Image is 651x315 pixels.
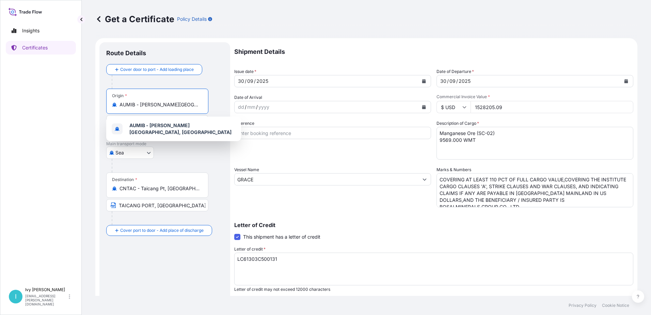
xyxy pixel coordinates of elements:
input: Origin [120,101,200,108]
div: day, [237,77,245,85]
p: Shipment Details [234,42,633,61]
p: Letter of credit may not exceed 12000 characters [234,287,633,292]
div: month, [449,77,456,85]
p: Insights [22,27,39,34]
span: I [15,293,17,300]
p: [EMAIL_ADDRESS][PERSON_NAME][DOMAIN_NAME] [25,294,67,306]
input: Enter booking reference [234,127,431,139]
input: Text to appear on certificate [106,199,208,211]
button: Calendar [418,76,429,87]
span: Commercial Invoice Value [436,94,633,100]
input: Enter amount [471,101,633,113]
div: day, [440,77,447,85]
p: Ivy [PERSON_NAME] [25,287,67,292]
button: Calendar [621,76,632,87]
b: AUMIB - [PERSON_NAME][GEOGRAPHIC_DATA], [GEOGRAPHIC_DATA] [129,122,232,135]
span: Date of Departure [436,68,474,75]
div: / [456,77,458,85]
div: day, [237,103,245,111]
label: Reference [234,120,254,127]
span: Cover door to port - Add loading place [120,66,194,73]
div: Origin [112,93,127,99]
p: Privacy Policy [569,303,597,308]
div: year, [256,77,269,85]
p: Cookie Notice [602,303,629,308]
label: Marks & Numbers [436,166,471,173]
div: / [245,77,247,85]
div: year, [258,103,270,111]
button: Select transport [106,147,154,159]
p: Get a Certificate [95,14,174,25]
p: Certificates [22,44,48,51]
div: year, [458,77,471,85]
label: Letter of credit [234,246,266,253]
div: / [256,103,258,111]
div: month, [247,77,254,85]
input: Destination [120,185,200,192]
button: Calendar [418,102,429,112]
p: Letter of Credit [234,222,633,228]
span: Cover port to door - Add place of discharge [120,227,204,234]
button: Show suggestions [418,173,431,185]
div: / [447,77,449,85]
span: Date of Arrival [234,94,262,101]
div: month, [247,103,256,111]
span: Sea [115,149,124,156]
div: Destination [112,177,137,182]
span: This shipment has a letter of credit [243,234,320,240]
div: Show suggestions [106,117,241,141]
textarea: COVERING AT LEAST 110 PCT OF FULL CARGO VALUE,COVERING THE INSTITUTE CARGO CLAUSES 'A', STRIKE CL... [436,173,633,207]
p: Route Details [106,49,146,57]
div: / [245,103,247,111]
label: Vessel Name [234,166,259,173]
span: Issue date [234,68,256,75]
div: / [254,77,256,85]
p: Main transport mode [106,141,223,147]
label: Description of Cargo [436,120,479,127]
input: Type to search vessel name or IMO [235,173,418,185]
input: Text to appear on certificate [106,115,208,127]
textarea: Manganese Ore (SC-02) 9569.000 WMT [436,127,633,160]
textarea: LC61303C500131 [234,253,633,285]
p: Policy Details [177,16,207,22]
